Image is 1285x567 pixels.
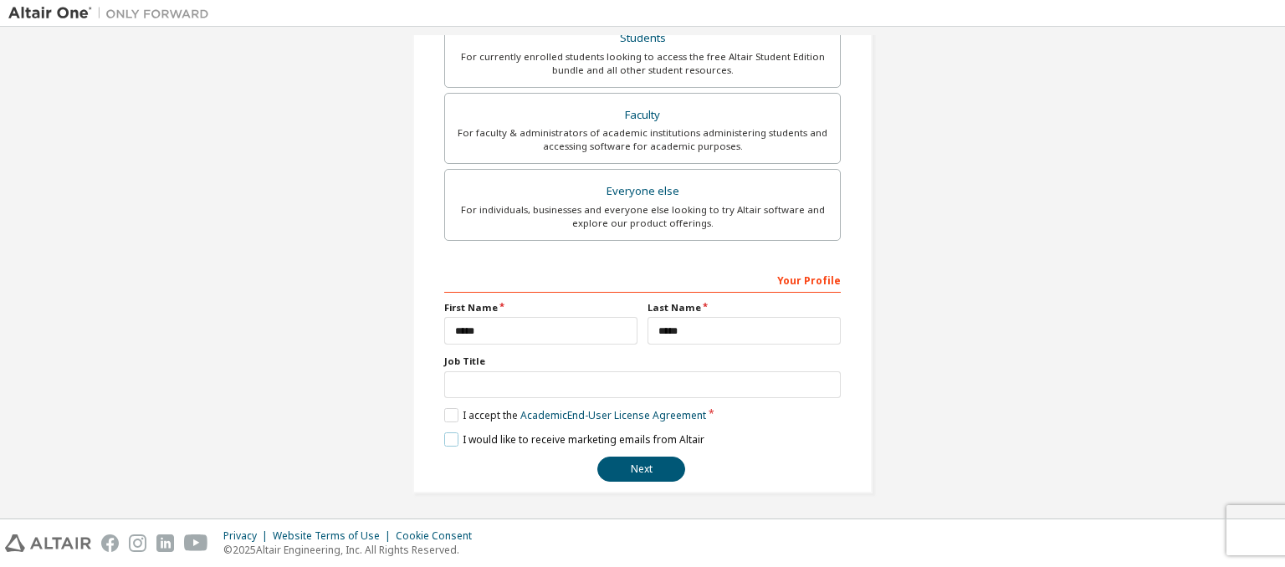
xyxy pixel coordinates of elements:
[520,408,706,422] a: Academic End-User License Agreement
[8,5,218,22] img: Altair One
[5,534,91,552] img: altair_logo.svg
[455,203,830,230] div: For individuals, businesses and everyone else looking to try Altair software and explore our prod...
[156,534,174,552] img: linkedin.svg
[444,408,706,422] label: I accept the
[223,529,273,543] div: Privacy
[223,543,482,557] p: © 2025 Altair Engineering, Inc. All Rights Reserved.
[455,27,830,50] div: Students
[396,529,482,543] div: Cookie Consent
[597,457,685,482] button: Next
[184,534,208,552] img: youtube.svg
[444,355,841,368] label: Job Title
[129,534,146,552] img: instagram.svg
[648,301,841,314] label: Last Name
[444,432,704,447] label: I would like to receive marketing emails from Altair
[455,104,830,127] div: Faculty
[444,266,841,293] div: Your Profile
[455,50,830,77] div: For currently enrolled students looking to access the free Altair Student Edition bundle and all ...
[455,180,830,203] div: Everyone else
[273,529,396,543] div: Website Terms of Use
[444,301,637,314] label: First Name
[455,126,830,153] div: For faculty & administrators of academic institutions administering students and accessing softwa...
[101,534,119,552] img: facebook.svg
